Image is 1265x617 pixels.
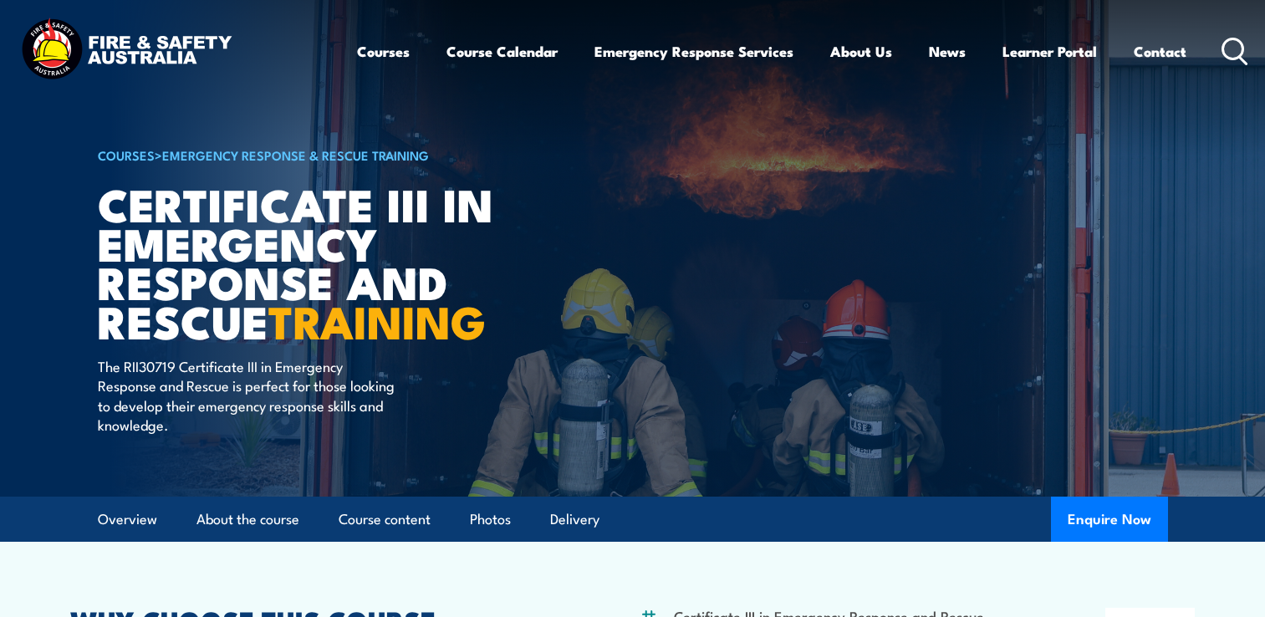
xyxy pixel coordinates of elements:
a: Courses [357,29,410,74]
h1: Certificate III in Emergency Response and Rescue [98,184,511,340]
a: About Us [830,29,892,74]
a: Emergency Response Services [594,29,793,74]
a: Contact [1134,29,1186,74]
a: News [929,29,966,74]
strong: TRAINING [268,285,486,354]
a: About the course [196,497,299,542]
a: Course content [339,497,431,542]
h6: > [98,145,511,165]
a: Course Calendar [446,29,558,74]
a: Delivery [550,497,599,542]
a: COURSES [98,145,155,164]
a: Photos [470,497,511,542]
a: Emergency Response & Rescue Training [162,145,429,164]
p: The RII30719 Certificate III in Emergency Response and Rescue is perfect for those looking to dev... [98,356,403,435]
a: Overview [98,497,157,542]
a: Learner Portal [1002,29,1097,74]
button: Enquire Now [1051,497,1168,542]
